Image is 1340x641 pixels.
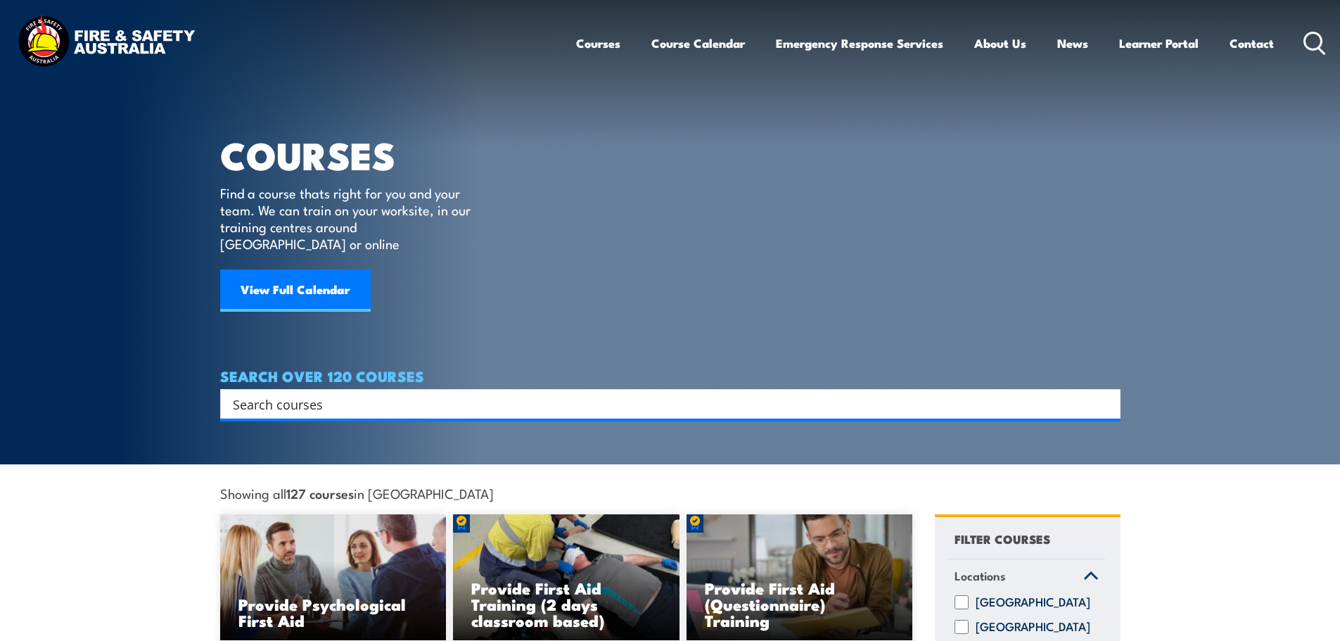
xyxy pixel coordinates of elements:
[955,529,1050,548] h4: FILTER COURSES
[220,368,1121,383] h4: SEARCH OVER 120 COURSES
[1230,25,1274,62] a: Contact
[948,559,1105,596] a: Locations
[651,25,745,62] a: Course Calendar
[1119,25,1199,62] a: Learner Portal
[220,485,494,500] span: Showing all in [GEOGRAPHIC_DATA]
[286,483,354,502] strong: 127 courses
[453,514,679,641] img: Provide First Aid (Blended Learning)
[220,138,491,171] h1: COURSES
[238,596,428,628] h3: Provide Psychological First Aid
[453,514,679,641] a: Provide First Aid Training (2 days classroom based)
[776,25,943,62] a: Emergency Response Services
[687,514,913,641] img: Mental Health First Aid Refresher Training (Standard) (1)
[471,580,661,628] h3: Provide First Aid Training (2 days classroom based)
[233,393,1090,414] input: Search input
[220,184,477,252] p: Find a course thats right for you and your team. We can train on your worksite, in our training c...
[1057,25,1088,62] a: News
[974,25,1026,62] a: About Us
[976,620,1090,634] label: [GEOGRAPHIC_DATA]
[576,25,620,62] a: Courses
[687,514,913,641] a: Provide First Aid (Questionnaire) Training
[976,595,1090,609] label: [GEOGRAPHIC_DATA]
[1096,394,1116,414] button: Search magnifier button
[236,394,1092,414] form: Search form
[220,514,447,641] img: Mental Health First Aid Training Course from Fire & Safety Australia
[705,580,895,628] h3: Provide First Aid (Questionnaire) Training
[220,269,371,312] a: View Full Calendar
[955,566,1006,585] span: Locations
[220,514,447,641] a: Provide Psychological First Aid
